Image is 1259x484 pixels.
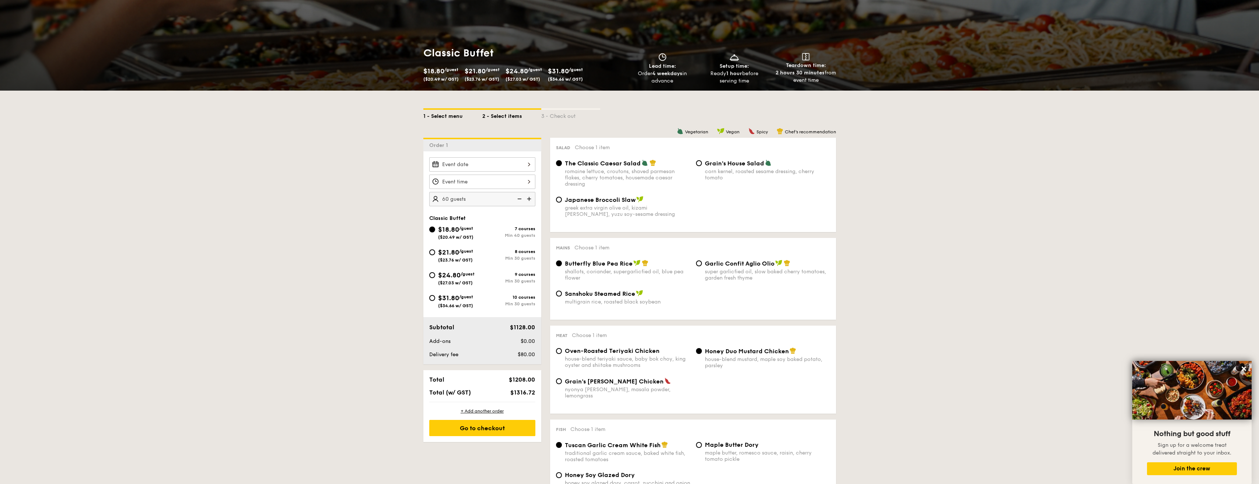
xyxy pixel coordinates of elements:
[696,348,702,354] input: Honey Duo Mustard Chickenhouse-blend mustard, maple soy baked potato, parsley
[556,160,562,166] input: The Classic Caesar Saladromaine lettuce, croutons, shaved parmesan flakes, cherry tomatoes, house...
[642,260,648,266] img: icon-chef-hat.a58ddaea.svg
[438,280,473,285] span: ($27.03 w/ GST)
[636,196,644,203] img: icon-vegan.f8ff3823.svg
[565,386,690,399] div: nyonya [PERSON_NAME], masala powder, lemongrass
[482,278,535,284] div: Min 30 guests
[461,271,475,277] span: /guest
[429,157,535,172] input: Event date
[677,128,683,134] img: icon-vegetarian.fe4039eb.svg
[518,351,535,358] span: $80.00
[438,257,473,263] span: ($23.76 w/ GST)
[1153,442,1231,456] span: Sign up for a welcome treat delivered straight to your inbox.
[556,197,562,203] input: Japanese Broccoli Slawgreek extra virgin olive oil, kizami [PERSON_NAME], yuzu soy-sesame dressing
[506,77,540,82] span: ($27.03 w/ GST)
[429,215,466,221] span: Classic Buffet
[438,235,473,240] span: ($20.49 w/ GST)
[565,196,636,203] span: Japanese Broccoli Slaw
[701,70,767,85] div: Ready before serving time
[556,427,566,432] span: Fish
[1154,429,1230,438] span: Nothing but good stuff
[506,67,528,75] span: $24.80
[569,67,583,72] span: /guest
[429,338,451,344] span: Add-ons
[459,294,473,299] span: /guest
[565,442,661,449] span: Tuscan Garlic Cream White Fish
[565,356,690,368] div: house-blend teriyaki sauce, baby bok choy, king oyster and shiitake mushrooms
[705,356,830,369] div: house-blend mustard, maple soy baked potato, parsley
[565,160,641,167] span: The Classic Caesar Salad
[556,472,562,478] input: Honey Soy Glazed Doryhoney soy glazed dory, carrot, zucchini and onion
[556,348,562,354] input: Oven-Roasted Teriyaki Chickenhouse-blend teriyaki sauce, baby bok choy, king oyster and shiitake ...
[429,389,471,396] span: Total (w/ GST)
[572,332,607,339] span: Choose 1 item
[465,77,499,82] span: ($23.76 w/ GST)
[565,269,690,281] div: shallots, coriander, supergarlicfied oil, blue pea flower
[765,159,772,166] img: icon-vegetarian.fe4039eb.svg
[521,338,535,344] span: $0.00
[429,420,535,436] div: Go to checkout
[705,168,830,181] div: corn kernel, roasted sesame dressing, cherry tomato
[438,294,459,302] span: $31.80
[486,67,500,72] span: /guest
[541,110,600,120] div: 3 - Check out
[574,245,609,251] span: Choose 1 item
[729,53,740,61] img: icon-dish.430c3a2e.svg
[565,205,690,217] div: greek extra virgin olive oil, kizami [PERSON_NAME], yuzu soy-sesame dressing
[459,226,473,231] span: /guest
[565,299,690,305] div: multigrain rice, roasted black soybean
[726,70,742,77] strong: 1 hour
[696,442,702,448] input: Maple Butter Dorymaple butter, romesco sauce, raisin, cherry tomato pickle
[633,260,641,266] img: icon-vegan.f8ff3823.svg
[685,129,708,134] span: Vegetarian
[548,67,569,75] span: $31.80
[705,160,764,167] span: Grain's House Salad
[556,245,570,250] span: Mains
[429,351,458,358] span: Delivery fee
[636,290,643,297] img: icon-vegan.f8ff3823.svg
[650,159,656,166] img: icon-chef-hat.a58ddaea.svg
[423,77,459,82] span: ($20.49 w/ GST)
[429,272,435,278] input: $24.80/guest($27.03 w/ GST)9 coursesMin 30 guests
[509,376,535,383] span: $1208.00
[565,290,635,297] span: Sanshoku Steamed Rice
[510,389,535,396] span: $1316.72
[556,333,567,338] span: Meat
[802,53,809,60] img: icon-teardown.65201eee.svg
[429,408,535,414] div: + Add another order
[705,348,789,355] span: Honey Duo Mustard Chicken
[423,67,444,75] span: $18.80
[556,260,562,266] input: Butterfly Blue Pea Riceshallots, coriander, supergarlicfied oil, blue pea flower
[444,67,458,72] span: /guest
[705,260,774,267] span: Garlic Confit Aglio Olio
[630,70,696,85] div: Order in advance
[429,175,535,189] input: Event time
[641,159,648,166] img: icon-vegetarian.fe4039eb.svg
[429,295,435,301] input: $31.80/guest($34.66 w/ GST)10 coursesMin 30 guests
[482,249,535,254] div: 8 courses
[556,442,562,448] input: Tuscan Garlic Cream White Fishtraditional garlic cream sauce, baked white fish, roasted tomatoes
[423,110,482,120] div: 1 - Select menu
[429,376,444,383] span: Total
[565,168,690,187] div: romaine lettuce, croutons, shaved parmesan flakes, cherry tomatoes, housemade caesar dressing
[790,347,796,354] img: icon-chef-hat.a58ddaea.svg
[465,67,486,75] span: $21.80
[429,249,435,255] input: $21.80/guest($23.76 w/ GST)8 coursesMin 30 guests
[438,303,473,308] span: ($34.66 w/ GST)
[649,63,676,69] span: Lead time:
[438,225,459,234] span: $18.80
[524,192,535,206] img: icon-add.58712e84.svg
[429,142,451,148] span: Order 1
[482,233,535,238] div: Min 40 guests
[482,256,535,261] div: Min 30 guests
[777,128,783,134] img: icon-chef-hat.a58ddaea.svg
[776,70,825,76] strong: 2 hours 30 minutes
[510,324,535,331] span: $1128.00
[513,192,524,206] img: icon-reduce.1d2dbef1.svg
[705,450,830,462] div: maple butter, romesco sauce, raisin, cherry tomato pickle
[748,128,755,134] img: icon-spicy.37a8142b.svg
[1147,462,1237,475] button: Join the crew
[717,128,724,134] img: icon-vegan.f8ff3823.svg
[784,260,790,266] img: icon-chef-hat.a58ddaea.svg
[548,77,583,82] span: ($34.66 w/ GST)
[1238,363,1250,375] button: Close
